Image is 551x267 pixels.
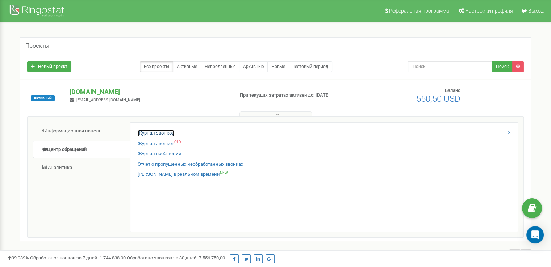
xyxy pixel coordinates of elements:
[220,171,228,175] sup: NEW
[138,151,181,157] a: Журнал сообщений
[127,255,225,260] span: Обработано звонков за 30 дней :
[31,95,55,101] span: Активный
[389,8,449,14] span: Реферальная программа
[27,61,71,72] a: Новый проект
[140,61,173,72] a: Все проекты
[100,255,126,260] u: 1 744 838,00
[267,61,289,72] a: Новые
[199,255,225,260] u: 7 556 750,00
[7,255,29,260] span: 99,989%
[25,43,49,49] h5: Проекты
[240,92,356,99] p: При текущих затратах активен до: [DATE]
[201,61,239,72] a: Непродленные
[526,226,544,243] div: Open Intercom Messenger
[138,161,243,168] a: Отчет о пропущенных необработанных звонках
[508,130,511,136] a: X
[416,94,460,104] span: 550,50 USD
[408,61,492,72] input: Поиск
[488,249,509,260] span: 1 - 1 of 1
[173,61,201,72] a: Активные
[465,8,513,14] span: Настройки профиля
[239,61,268,72] a: Архивные
[528,8,544,14] span: Выход
[138,171,228,178] a: [PERSON_NAME] в реальном времениNEW
[76,98,140,102] span: [EMAIL_ADDRESS][DOMAIN_NAME]
[174,140,181,144] sup: OLD
[138,140,181,147] a: Журнал звонковOLD
[33,159,130,177] a: Аналитика
[33,141,130,158] a: Центр обращений
[289,61,332,72] a: Тестовый период
[30,255,126,260] span: Обработано звонков за 7 дней :
[33,122,130,140] a: Информационная панель
[445,88,460,93] span: Баланс
[492,61,513,72] button: Поиск
[138,130,174,137] a: Журнал звонков
[70,87,228,97] p: [DOMAIN_NAME]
